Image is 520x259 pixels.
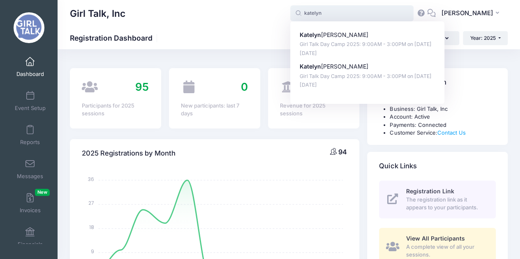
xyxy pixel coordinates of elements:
a: Registration Link The registration link as it appears to your participants. [379,181,496,218]
span: 95 [135,80,149,93]
span: Registration Link [406,188,454,195]
button: [PERSON_NAME] [436,4,508,23]
img: Girl Talk, Inc [14,12,44,43]
a: Contact Us [437,129,465,136]
tspan: 27 [89,199,95,206]
p: Girl Talk Day Camp 2025: 9:00AM - 3:00PM on [DATE] [300,41,435,48]
span: A complete view of all your sessions. [406,243,486,259]
span: Event Setup [15,105,46,112]
span: 94 [338,148,347,156]
tspan: 18 [90,223,95,230]
div: Participants for 2025 sessions [82,102,149,118]
a: Event Setup [11,87,50,115]
span: Invoices [20,207,41,214]
div: New participants: last 7 days [181,102,248,118]
a: Messages [11,155,50,183]
span: The registration link as it appears to your participants. [406,196,486,212]
div: Revenue for 2025 sessions [280,102,347,118]
h4: 2025 Registrations by Month [82,142,176,165]
p: [PERSON_NAME] [300,62,435,71]
span: Financials [18,241,43,248]
li: Account: Active [390,113,496,121]
span: New [35,189,50,196]
span: Reports [20,139,40,146]
button: Year: 2025 [463,31,508,45]
span: 0 [241,80,248,93]
span: View All Participants [406,235,465,242]
input: Search by First Name, Last Name, or Email... [290,5,414,22]
li: Business: Girl Talk, Inc [390,105,496,113]
a: InvoicesNew [11,189,50,218]
h4: Quick Links [379,154,416,178]
a: Reports [11,121,50,149]
h1: Girl Talk, Inc [70,4,125,23]
span: Messages [17,173,43,180]
p: [PERSON_NAME] [300,31,435,39]
p: Girl Talk Day Camp 2025: 9:00AM - 3:00PM on [DATE] [300,73,435,80]
span: Year: 2025 [470,35,496,41]
p: [DATE] [300,81,435,89]
strong: Katelyn [300,31,321,38]
strong: Katelyn [300,63,321,70]
tspan: 9 [91,248,95,254]
h1: Registration Dashboard [70,34,159,42]
p: [DATE] [300,50,435,57]
li: Customer Service: [390,129,496,137]
a: Dashboard [11,53,50,81]
tspan: 36 [88,175,95,182]
a: Financials [11,223,50,252]
span: [PERSON_NAME] [441,9,493,18]
span: Dashboard [16,71,44,78]
li: Payments: Connected [390,121,496,129]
